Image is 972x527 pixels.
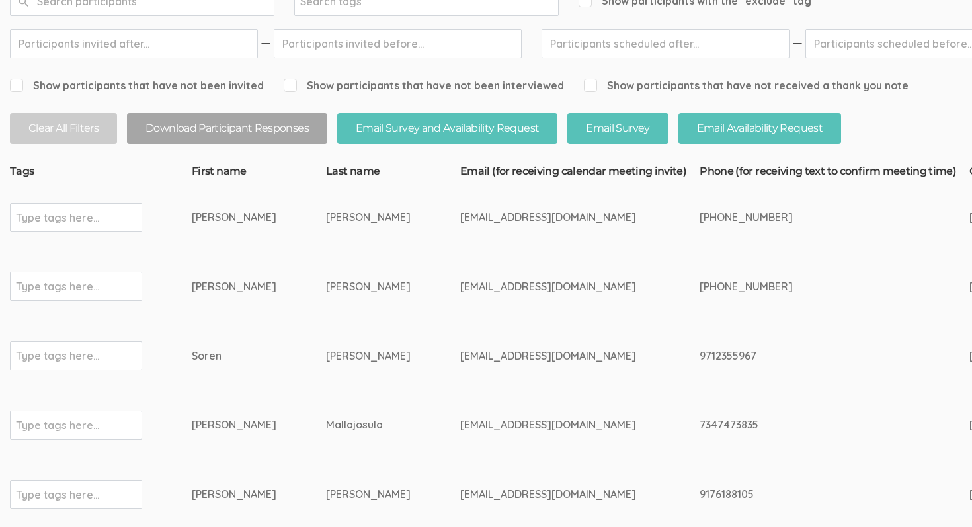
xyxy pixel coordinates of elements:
input: Participants scheduled after... [542,29,790,58]
div: Soren [192,348,276,364]
th: Tags [10,164,192,182]
div: 9712355967 [700,348,920,364]
div: [PERSON_NAME] [192,487,276,502]
div: [PERSON_NAME] [326,348,411,364]
span: Show participants that have not received a thank you note [584,78,909,93]
div: [EMAIL_ADDRESS][DOMAIN_NAME] [460,487,650,502]
button: Clear All Filters [10,113,117,144]
button: Email Survey [567,113,668,144]
div: [PERSON_NAME] [326,279,411,294]
button: Email Availability Request [678,113,841,144]
th: Last name [326,164,460,182]
input: Participants invited before... [274,29,522,58]
div: Mallajosula [326,417,411,432]
div: [PERSON_NAME] [326,210,411,225]
input: Participants invited after... [10,29,258,58]
div: [PHONE_NUMBER] [700,210,920,225]
iframe: Chat Widget [906,464,972,527]
th: Phone (for receiving text to confirm meeting time) [700,164,969,182]
input: Type tags here... [16,486,99,503]
input: Type tags here... [16,347,99,364]
div: [PERSON_NAME] [192,279,276,294]
button: Download Participant Responses [127,113,327,144]
img: dash.svg [791,29,804,58]
div: 9176188105 [700,487,920,502]
th: First name [192,164,326,182]
div: [PERSON_NAME] [326,487,411,502]
input: Type tags here... [16,209,99,226]
div: [PHONE_NUMBER] [700,279,920,294]
div: [EMAIL_ADDRESS][DOMAIN_NAME] [460,279,650,294]
div: 7347473835 [700,417,920,432]
input: Type tags here... [16,417,99,434]
div: [EMAIL_ADDRESS][DOMAIN_NAME] [460,348,650,364]
div: [PERSON_NAME] [192,417,276,432]
div: [PERSON_NAME] [192,210,276,225]
span: Show participants that have not been invited [10,78,264,93]
span: Show participants that have not been interviewed [284,78,564,93]
div: [EMAIL_ADDRESS][DOMAIN_NAME] [460,417,650,432]
input: Type tags here... [16,278,99,295]
button: Email Survey and Availability Request [337,113,557,144]
img: dash.svg [259,29,272,58]
div: [EMAIL_ADDRESS][DOMAIN_NAME] [460,210,650,225]
th: Email (for receiving calendar meeting invite) [460,164,700,182]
